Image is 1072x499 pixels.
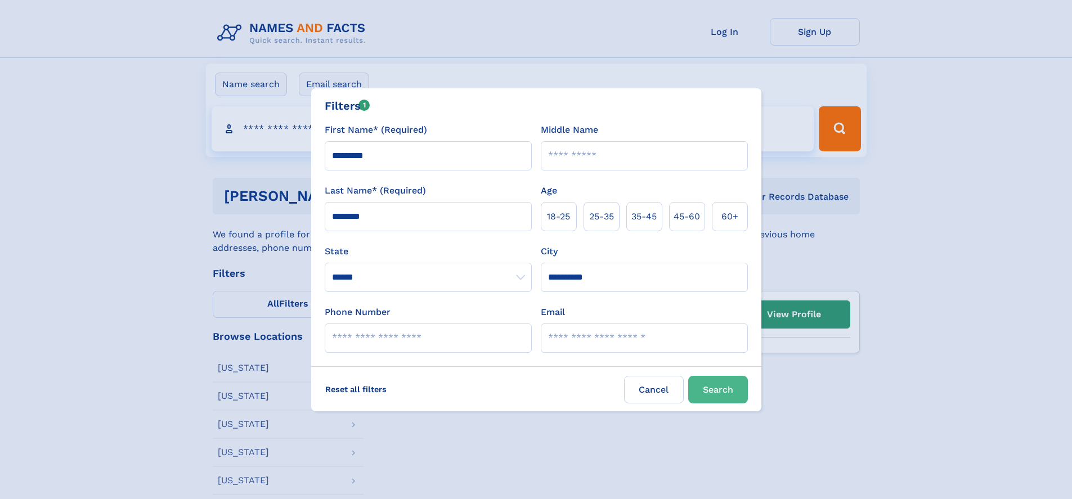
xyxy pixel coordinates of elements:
[624,376,684,403] label: Cancel
[541,184,557,197] label: Age
[318,376,394,403] label: Reset all filters
[721,210,738,223] span: 60+
[325,184,426,197] label: Last Name* (Required)
[325,245,532,258] label: State
[631,210,657,223] span: 35‑45
[325,305,391,319] label: Phone Number
[541,123,598,137] label: Middle Name
[541,245,558,258] label: City
[674,210,700,223] span: 45‑60
[325,97,370,114] div: Filters
[688,376,748,403] button: Search
[541,305,565,319] label: Email
[325,123,427,137] label: First Name* (Required)
[589,210,614,223] span: 25‑35
[547,210,570,223] span: 18‑25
